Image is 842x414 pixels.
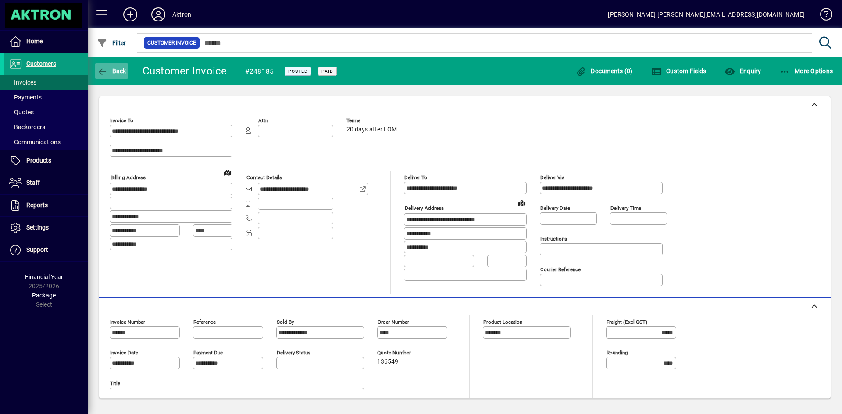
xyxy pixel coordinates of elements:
[724,67,761,74] span: Enquiry
[4,105,88,120] a: Quotes
[483,319,522,325] mat-label: Product location
[4,134,88,149] a: Communications
[377,350,430,356] span: Quote number
[4,75,88,90] a: Invoices
[258,117,268,124] mat-label: Attn
[147,39,196,47] span: Customer Invoice
[515,196,529,210] a: View on map
[110,350,138,356] mat-label: Invoice date
[221,165,235,179] a: View on map
[26,157,51,164] span: Products
[9,138,61,145] span: Communications
[172,7,191,21] div: Aktron
[4,120,88,134] a: Backorders
[722,63,763,79] button: Enquiry
[321,68,333,74] span: Paid
[346,118,399,124] span: Terms
[4,90,88,105] a: Payments
[607,319,647,325] mat-label: Freight (excl GST)
[193,319,216,325] mat-label: Reference
[9,79,36,86] span: Invoices
[26,38,43,45] span: Home
[97,39,126,46] span: Filter
[780,67,833,74] span: More Options
[26,179,40,186] span: Staff
[4,217,88,239] a: Settings
[110,380,120,386] mat-label: Title
[540,174,564,180] mat-label: Deliver via
[649,63,709,79] button: Custom Fields
[778,63,835,79] button: More Options
[4,150,88,172] a: Products
[25,273,63,280] span: Financial Year
[4,172,88,194] a: Staff
[4,31,88,53] a: Home
[110,319,145,325] mat-label: Invoice number
[144,7,172,22] button: Profile
[95,35,128,51] button: Filter
[277,319,294,325] mat-label: Sold by
[193,350,223,356] mat-label: Payment due
[26,202,48,209] span: Reports
[277,350,310,356] mat-label: Delivery status
[26,246,48,253] span: Support
[651,67,706,74] span: Custom Fields
[97,67,126,74] span: Back
[576,67,633,74] span: Documents (0)
[378,319,409,325] mat-label: Order number
[4,239,88,261] a: Support
[116,7,144,22] button: Add
[88,63,136,79] app-page-header-button: Back
[346,126,397,133] span: 20 days after EOM
[26,224,49,231] span: Settings
[95,63,128,79] button: Back
[574,63,635,79] button: Documents (0)
[813,2,831,30] a: Knowledge Base
[610,205,641,211] mat-label: Delivery time
[608,7,805,21] div: [PERSON_NAME] [PERSON_NAME][EMAIL_ADDRESS][DOMAIN_NAME]
[607,350,628,356] mat-label: Rounding
[9,124,45,131] span: Backorders
[404,174,427,180] mat-label: Deliver To
[540,266,581,272] mat-label: Courier Reference
[4,195,88,216] a: Reports
[245,64,274,78] div: #248185
[32,292,56,299] span: Package
[26,60,56,67] span: Customers
[540,236,567,242] mat-label: Instructions
[540,205,570,211] mat-label: Delivery date
[9,109,34,116] span: Quotes
[9,94,42,101] span: Payments
[143,64,227,78] div: Customer Invoice
[377,358,398,365] span: 136549
[110,117,133,124] mat-label: Invoice To
[288,68,308,74] span: Posted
